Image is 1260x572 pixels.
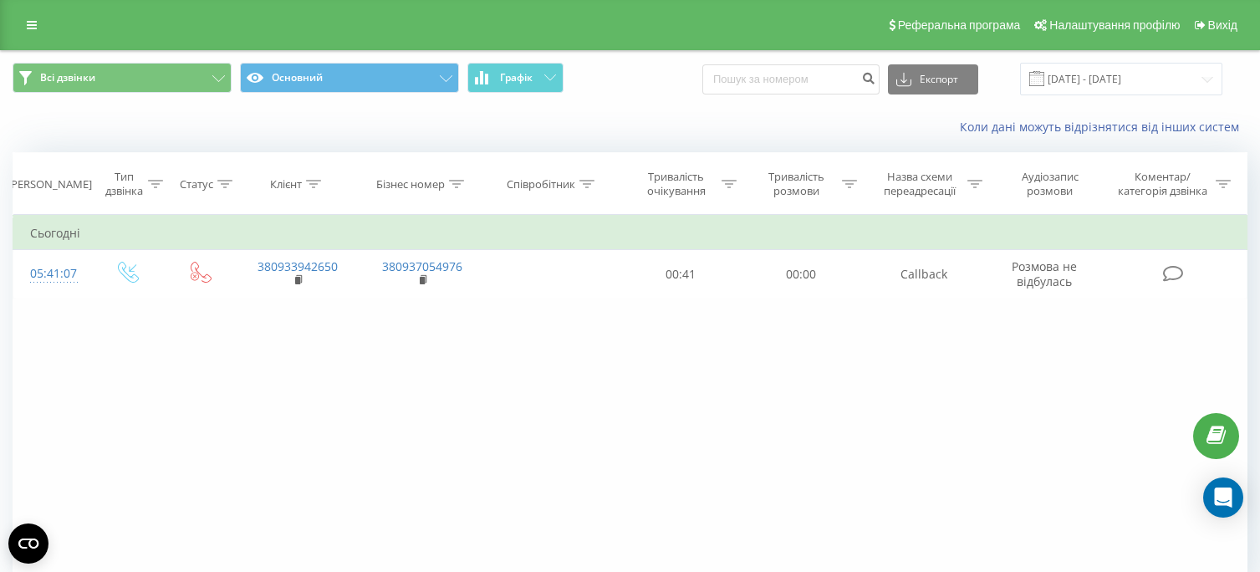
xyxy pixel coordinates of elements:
div: Тривалість розмови [756,170,838,198]
div: 05:41:07 [30,258,74,290]
a: Коли дані можуть відрізнятися вiд інших систем [960,119,1247,135]
div: Тривалість очікування [635,170,717,198]
button: Графік [467,63,564,93]
span: Всі дзвінки [40,71,95,84]
td: Сьогодні [13,217,1247,250]
span: Вихід [1208,18,1237,32]
div: Тип дзвінка [105,170,144,198]
span: Графік [500,72,533,84]
button: Open CMP widget [8,523,48,564]
div: Статус [180,177,213,192]
div: Назва схеми переадресації [876,170,963,198]
div: Бізнес номер [376,177,445,192]
div: Open Intercom Messenger [1203,478,1243,518]
td: Callback [861,250,987,299]
button: Всі дзвінки [13,63,232,93]
input: Пошук за номером [702,64,880,94]
a: 380937054976 [382,258,462,274]
span: Розмова не відбулась [1012,258,1077,289]
span: Реферальна програма [898,18,1021,32]
span: Налаштування профілю [1049,18,1180,32]
td: 00:41 [620,250,741,299]
div: Коментар/категорія дзвінка [1114,170,1212,198]
td: 00:00 [741,250,861,299]
div: Клієнт [270,177,302,192]
div: [PERSON_NAME] [8,177,92,192]
button: Основний [240,63,459,93]
button: Експорт [888,64,978,94]
a: 380933942650 [258,258,338,274]
div: Аудіозапис розмови [1002,170,1098,198]
div: Співробітник [507,177,575,192]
